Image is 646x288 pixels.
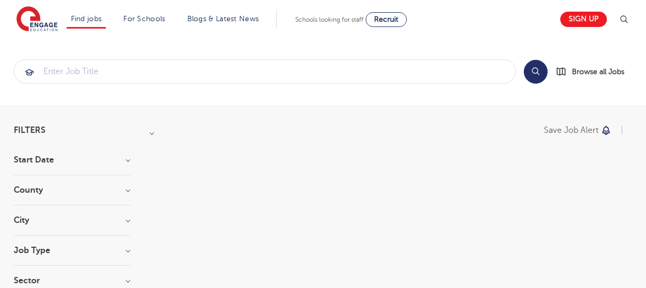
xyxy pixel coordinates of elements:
h3: City [14,216,130,224]
h3: Sector [14,276,130,285]
span: Schools looking for staff [295,16,363,23]
a: Find jobs [71,15,102,23]
p: Save job alert [544,126,598,134]
span: Recruit [374,15,398,23]
div: Submit [14,59,516,84]
a: For Schools [123,15,165,23]
h3: Job Type [14,246,130,255]
h3: County [14,186,130,194]
a: Recruit [366,12,407,27]
a: Browse all Jobs [556,66,633,78]
img: Engage Education [16,6,58,33]
input: Submit [14,60,515,83]
span: Filters [14,126,46,134]
h3: Start Date [14,156,130,164]
a: Sign up [560,12,607,27]
a: Blogs & Latest News [187,15,259,23]
button: Save job alert [544,126,612,134]
button: Search [524,60,548,84]
span: Browse all Jobs [572,66,624,78]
